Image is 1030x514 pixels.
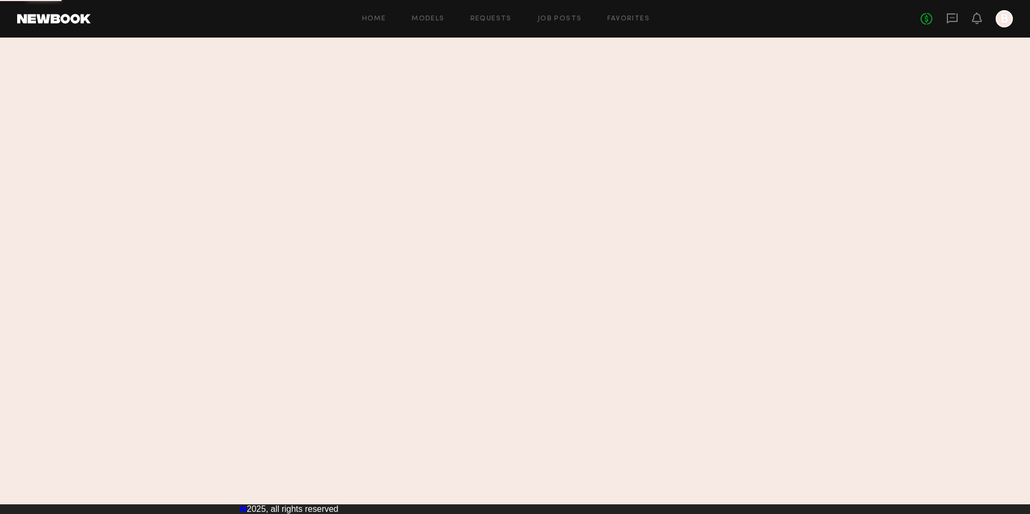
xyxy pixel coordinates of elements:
[996,10,1013,27] a: B
[362,16,386,23] a: Home
[411,16,444,23] a: Models
[247,504,339,513] span: 2025, all rights reserved
[470,16,512,23] a: Requests
[538,16,582,23] a: Job Posts
[607,16,650,23] a: Favorites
